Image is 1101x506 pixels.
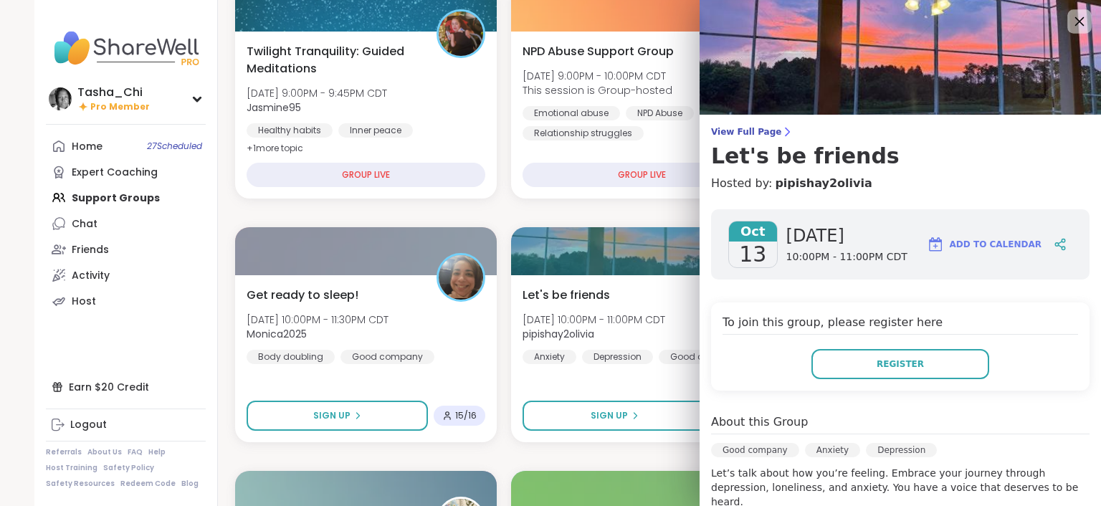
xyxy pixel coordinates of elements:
div: Depression [582,350,653,364]
div: Chat [72,217,97,231]
span: 27 Scheduled [147,140,202,152]
div: Expert Coaching [72,166,158,180]
span: Twilight Tranquility: Guided Meditations [247,43,421,77]
span: Register [877,358,924,371]
div: NPD Abuse [626,106,694,120]
span: Oct [729,221,777,242]
div: Tasha_Chi [77,85,150,100]
div: Anxiety [523,350,576,364]
img: Tasha_Chi [49,87,72,110]
span: [DATE] [786,224,907,247]
button: Add to Calendar [920,227,1048,262]
span: [DATE] 10:00PM - 11:00PM CDT [523,312,665,327]
a: Host [46,288,206,314]
a: View Full PageLet's be friends [711,126,1090,169]
div: Home [72,140,103,154]
a: Expert Coaching [46,159,206,185]
h4: About this Group [711,414,808,431]
b: Jasmine95 [247,100,301,115]
a: About Us [87,447,122,457]
div: Body doubling [247,350,335,364]
span: [DATE] 9:00PM - 10:00PM CDT [523,69,672,83]
a: Chat [46,211,206,237]
a: Host Training [46,463,97,473]
a: Referrals [46,447,82,457]
a: Friends [46,237,206,262]
span: Sign Up [591,409,628,422]
div: Good company [711,443,799,457]
h4: Hosted by: [711,175,1090,192]
h4: To join this group, please register here [723,314,1078,335]
span: 13 [739,242,766,267]
span: Get ready to sleep! [247,287,358,304]
span: Sign Up [313,409,351,422]
button: Sign Up [247,401,428,431]
div: GROUP LIVE [247,163,485,187]
img: Jasmine95 [439,11,483,56]
button: Register [811,349,989,379]
div: Activity [72,269,110,283]
div: Host [72,295,96,309]
img: ShareWell Logomark [927,236,944,253]
div: Relationship struggles [523,126,644,140]
div: Earn $20 Credit [46,374,206,400]
div: Good company [659,350,753,364]
div: Good company [340,350,434,364]
span: Pro Member [90,101,150,113]
span: 15 / 16 [455,410,477,421]
div: Anxiety [805,443,860,457]
a: Redeem Code [120,479,176,489]
div: Logout [70,418,107,432]
img: Monica2025 [439,255,483,300]
span: This session is Group-hosted [523,83,672,97]
b: pipishay2olivia [523,327,594,341]
a: FAQ [128,447,143,457]
button: Sign Up [523,401,707,431]
div: Emotional abuse [523,106,620,120]
a: pipishay2olivia [775,175,872,192]
div: Healthy habits [247,123,333,138]
a: Blog [181,479,199,489]
div: Depression [866,443,937,457]
span: [DATE] 9:00PM - 9:45PM CDT [247,86,387,100]
span: Add to Calendar [950,238,1042,251]
a: Help [148,447,166,457]
b: Monica2025 [247,327,307,341]
span: View Full Page [711,126,1090,138]
span: Let's be friends [523,287,610,304]
img: ShareWell Nav Logo [46,23,206,73]
a: Logout [46,412,206,438]
span: [DATE] 10:00PM - 11:30PM CDT [247,312,389,327]
a: Activity [46,262,206,288]
div: Friends [72,243,109,257]
a: Home27Scheduled [46,133,206,159]
a: Safety Resources [46,479,115,489]
a: Safety Policy [103,463,154,473]
div: GROUP LIVE [523,163,761,187]
span: NPD Abuse Support Group [523,43,674,60]
h3: Let's be friends [711,143,1090,169]
span: 10:00PM - 11:00PM CDT [786,250,907,264]
div: Inner peace [338,123,413,138]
